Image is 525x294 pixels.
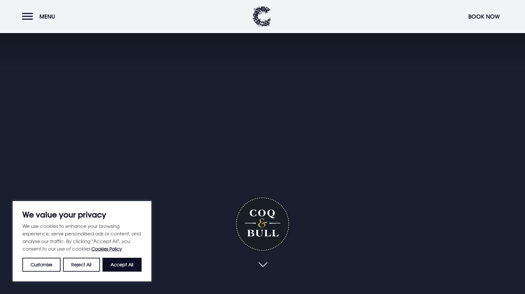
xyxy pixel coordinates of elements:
button: Menu [22,10,58,23]
a: Cookies Policy [91,246,122,251]
span: Menu [39,13,55,20]
h1: Coq & Bull [234,196,291,252]
p: We value your privacy [22,211,142,218]
img: Clandeboye Lodge [252,6,271,27]
p: We use cookies to enhance your browsing experience, serve personalised ads or content, and analys... [22,222,142,253]
button: Accept All [102,258,142,272]
div: We value your privacy [13,201,151,281]
button: Book Now [465,10,503,23]
button: Customise [22,258,61,272]
button: Reject All [63,258,100,272]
